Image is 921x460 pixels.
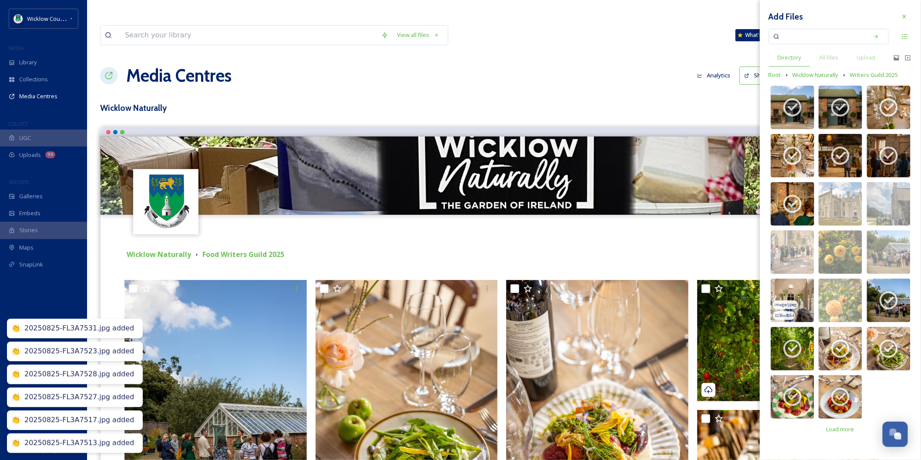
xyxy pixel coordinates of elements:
[45,151,55,158] div: 99
[134,170,198,233] img: download%20(9).png
[778,53,801,62] span: Directory
[819,134,862,177] img: 15505d2c-e036-4ade-9bfa-ac10df479c5a.jpg
[202,250,284,259] strong: Food Writers Guild 2025
[11,416,20,425] div: 👏
[693,67,735,84] button: Analytics
[771,327,814,370] img: e0fe117e-275f-49dd-a735-f7ede655e707.jpg
[19,92,57,100] span: Media Centres
[774,313,794,319] span: 3236 x 4854
[697,280,880,402] img: 20250825-FL3A7523.jpg
[867,134,911,177] img: f109e264-41c2-4c42-bfe3-27fa7ccb4a61.jpg
[121,26,377,45] input: Search your library
[819,279,862,322] img: 2cc86d88-3413-4b4d-8e16-0a10000ea16b.jpg
[24,324,134,333] div: 20250825-FL3A7531.jpg added
[739,67,775,84] button: Share
[771,134,814,177] img: 083de409-1b43-475b-9307-e8cd9537e2ec.jpg
[9,179,29,185] span: WIDGETS
[100,102,908,114] h3: Wicklow Naturally
[867,182,911,226] img: 3359a87c-e287-450a-9cf9-2d03cb4c5222.jpg
[11,439,20,448] div: 👏
[827,425,854,433] span: Load more
[769,10,803,23] h3: Add Files
[24,347,134,356] div: 20250825-FL3A7523.jpg added
[819,182,862,226] img: 3ddee37f-b135-4212-b995-707a9f9d65e1.jpg
[771,375,814,419] img: 1d996daa-d30f-44b0-a1fe-7f6f13262623.jpg
[867,230,911,274] img: 0ab981c0-6734-40fc-bd3f-ee8666b28bcf.jpg
[19,260,43,269] span: SnapLink
[24,393,134,402] div: 20250825-FL3A7527.jpg added
[9,120,27,127] span: COLLECT
[19,192,43,200] span: Galleries
[736,29,779,41] a: What's New
[819,375,862,419] img: 24581c1e-90da-4da6-b2d3-fbc93ed36c48.jpg
[11,393,20,402] div: 👏
[820,53,839,62] span: All Files
[819,327,862,370] img: 830e605d-d84d-4c8f-aad1-805b6a245e9c.jpg
[19,226,38,234] span: Stories
[24,370,134,379] div: 20250825-FL3A7528.jpg added
[19,75,48,83] span: Collections
[11,324,20,333] div: 👏
[19,134,31,142] span: UGC
[867,327,911,370] img: 4f0747e0-f2b8-4afe-9781-0fba26e929aa.jpg
[867,279,911,322] img: 38bb73b1-fcad-4917-9146-3d5a06a99e51.jpg
[14,14,23,23] img: download%20(9).png
[393,27,444,43] a: View all files
[19,58,37,67] span: Library
[27,14,88,23] span: Wicklow County Council
[793,71,839,79] span: Wicklow Naturally
[819,86,862,129] img: f198724d-79e8-4e40-9728-8cf69498dae5.jpg
[819,230,862,274] img: 181c4712-1431-4ff3-8f62-cda657562d88.jpg
[101,137,908,215] img: ext_1720693047.085693_-IMG_0797.jpeg
[127,250,191,259] strong: Wicklow Naturally
[883,422,908,447] button: Open Chat
[126,63,232,89] a: Media Centres
[11,370,20,379] div: 👏
[867,86,911,129] img: 0a3c237f-0d09-4d18-920b-3e810552c2d2.jpg
[24,439,134,448] div: 20250825-FL3A7513.jpg added
[693,67,739,84] a: Analytics
[771,279,814,322] img: 85ed0b3e-8baa-4c4d-9e3e-e3e43b814ba3.jpg
[11,347,20,356] div: 👏
[19,243,34,252] span: Maps
[771,182,814,226] img: e3e5fb52-6bd6-4a04-b2f5-a6787dce47fd.jpg
[771,230,814,274] img: 6793e59c-cb01-4475-ab9b-a5240555ef9d.jpg
[857,53,876,62] span: Upload
[24,416,134,425] div: 20250825-FL3A7517.jpg added
[19,209,40,217] span: Embeds
[19,151,41,159] span: Uploads
[850,71,898,79] span: Writers Guild 2025
[9,45,24,51] span: MEDIA
[774,302,797,308] span: image/jpeg
[769,71,781,79] span: Root
[771,86,814,129] img: 7e105f86-8cb2-411c-8d35-4bf6d34364a7.jpg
